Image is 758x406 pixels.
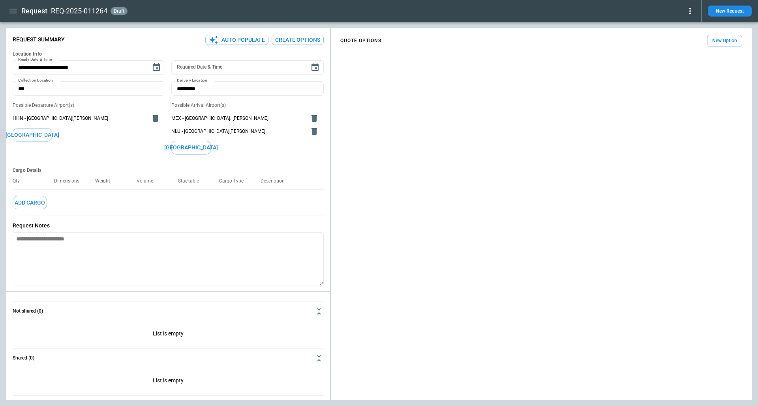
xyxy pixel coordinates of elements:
[13,115,146,122] span: HHN - [GEOGRAPHIC_DATA][PERSON_NAME]
[13,128,52,142] button: [GEOGRAPHIC_DATA]
[95,178,116,184] p: Weight
[13,102,165,109] p: Possible Departure Airport(s)
[13,321,324,348] p: List is empty
[13,51,324,57] h6: Location Info
[13,178,26,184] p: Qty
[331,32,752,50] div: scrollable content
[261,178,291,184] p: Description
[18,78,53,84] label: Collection Location
[13,309,43,314] h6: Not shared (0)
[707,35,742,47] button: New Option
[205,35,268,45] button: Auto Populate
[178,178,205,184] p: Stackable
[13,368,324,395] p: List is empty
[137,178,159,184] p: Volume
[13,36,65,43] p: Request Summary
[18,57,52,63] label: Ready Date & Time
[13,356,34,361] h6: Shared (0)
[54,178,86,184] p: Dimensions
[307,60,323,75] button: Choose date
[306,123,322,139] button: delete
[708,6,752,17] button: New Request
[13,349,324,368] button: Shared (0)
[148,60,164,75] button: Choose date, selected date is Apr 8, 2026
[13,196,47,210] button: Add Cargo
[13,302,324,321] button: Not shared (0)
[13,222,324,229] p: Request Notes
[171,102,324,109] p: Possible Arrival Airport(s)
[219,178,250,184] p: Cargo Type
[306,110,322,126] button: delete
[177,78,207,84] label: Delivery Location
[148,110,163,126] button: delete
[340,39,381,43] h4: QUOTE OPTIONS
[13,321,324,348] div: Not shared (0)
[171,128,305,135] span: NLU - [GEOGRAPHIC_DATA][PERSON_NAME]
[13,168,324,173] h6: Cargo Details
[171,141,211,155] button: [GEOGRAPHIC_DATA]
[171,115,305,122] span: MEX - [GEOGRAPHIC_DATA]. [PERSON_NAME]
[112,8,126,14] span: draft
[272,35,324,45] button: Create Options
[21,6,47,16] h1: Request
[51,6,107,16] h2: REQ-2025-011264
[13,368,324,395] div: Not shared (0)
